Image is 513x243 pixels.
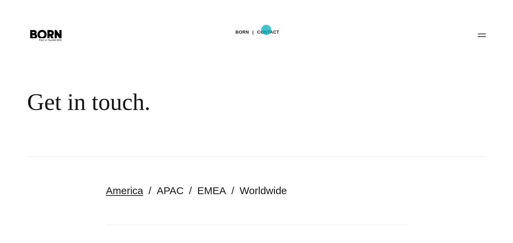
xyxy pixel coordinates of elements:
a: Worldwide [240,185,287,196]
button: Open [474,28,490,42]
a: EMEA [197,185,226,196]
a: BORN [235,27,249,37]
a: America [106,185,143,196]
a: APAC [157,185,183,196]
a: Contact [257,27,279,37]
div: Get in touch. [27,88,414,116]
